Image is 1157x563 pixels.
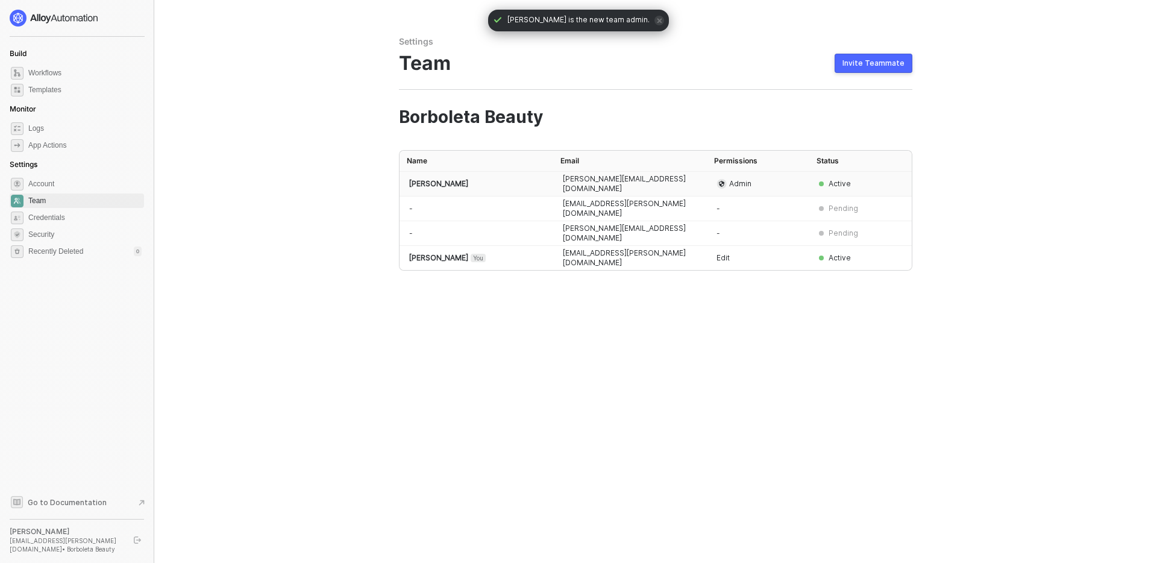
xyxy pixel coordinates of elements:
span: settings [11,245,24,258]
td: [EMAIL_ADDRESS][PERSON_NAME][DOMAIN_NAME] [553,197,707,221]
div: [EMAIL_ADDRESS][PERSON_NAME][DOMAIN_NAME] • Borboleta Beauty [10,536,123,553]
span: Workflows [28,66,142,80]
div: Active [829,179,851,189]
td: [PERSON_NAME][EMAIL_ADDRESS][DOMAIN_NAME] [553,221,707,246]
span: Templates [28,83,142,97]
span: Build [10,49,27,58]
div: 0 [134,247,142,256]
button: Invite Teammate [835,54,912,73]
div: Edit [716,253,800,263]
span: Credentials [28,210,142,225]
div: Settings [399,36,912,47]
span: team [11,195,24,207]
th: Email [553,151,707,172]
a: logo [10,10,144,27]
span: icon-check [493,15,503,25]
div: - [716,204,800,213]
span: Account [28,177,142,191]
span: Monitor [10,104,36,113]
span: icon-close [654,16,664,25]
img: logo [10,10,99,27]
td: [EMAIL_ADDRESS][PERSON_NAME][DOMAIN_NAME] [553,246,707,270]
div: [PERSON_NAME] [409,253,544,263]
div: Invite Teammate [842,58,905,68]
div: Pending [829,228,858,238]
span: logout [134,536,141,544]
div: [PERSON_NAME] [10,527,123,536]
span: Recently Deleted [28,247,83,257]
th: Permissions [707,151,809,172]
span: icon-app-actions [11,139,24,152]
div: - [409,204,544,213]
span: Borboleta Beauty [399,104,543,130]
span: credentials [11,212,24,224]
div: App Actions [28,140,66,151]
span: [PERSON_NAME] is the new team admin. [507,14,650,27]
span: Logs [28,121,142,136]
span: Settings [10,160,37,169]
th: Status [809,151,886,172]
div: Pending [829,204,858,213]
span: document-arrow [136,497,148,509]
span: icon-admin [716,179,727,189]
div: - [409,228,544,238]
a: Knowledge Base [10,495,145,509]
span: security [11,228,24,241]
span: Admin [729,179,751,189]
div: [PERSON_NAME] [409,179,544,189]
span: Team [28,193,142,208]
span: Security [28,227,142,242]
th: Name [400,151,553,172]
span: icon-logs [11,122,24,135]
span: dashboard [11,67,24,80]
span: documentation [11,496,23,508]
span: settings [11,178,24,190]
span: Team [399,52,451,75]
span: Go to Documentation [28,497,107,508]
span: marketplace [11,84,24,96]
td: [PERSON_NAME][EMAIL_ADDRESS][DOMAIN_NAME] [553,172,707,197]
span: You [471,254,486,262]
div: - [716,228,800,238]
div: Active [829,253,851,263]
